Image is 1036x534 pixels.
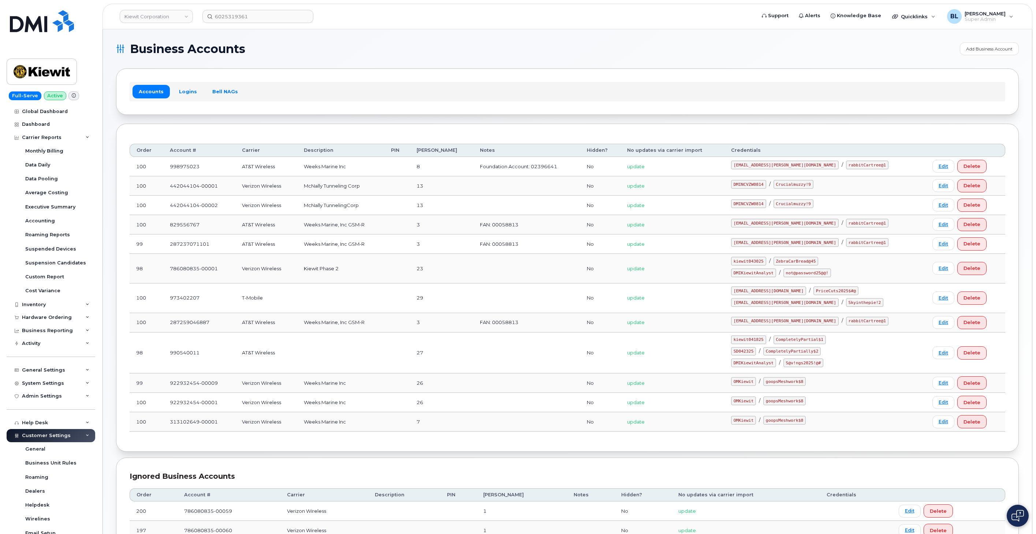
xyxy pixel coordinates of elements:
td: AT&T Wireless [235,234,297,254]
td: 100 [130,283,163,313]
td: 998975023 [163,157,235,176]
td: 26 [410,393,473,412]
th: [PERSON_NAME] [477,488,567,501]
td: Verizon Wireless [235,196,297,215]
span: Delete [964,294,980,301]
td: No [580,332,621,374]
span: / [759,398,760,403]
td: FAN: 00058813 [473,215,580,234]
span: update [627,241,645,247]
a: Add Business Account [960,42,1019,55]
button: Delete [924,504,953,518]
span: update [627,350,645,356]
code: goopsMeshwork$8 [763,396,806,405]
td: Verizon Wireless [235,412,297,432]
code: not@password25@@! [783,268,831,277]
code: DMIKiewitAnalyst [731,358,776,367]
code: Crucialmuzzy!9 [774,180,813,189]
td: 27 [410,332,473,374]
td: 98 [130,332,163,374]
code: [EMAIL_ADDRESS][PERSON_NAME][DOMAIN_NAME] [731,238,839,247]
span: Delete [964,163,980,170]
td: 287237071101 [163,234,235,254]
td: No [580,393,621,412]
button: Delete [957,396,987,409]
td: 973402207 [163,283,235,313]
th: PIN [384,144,410,157]
th: Account # [178,488,280,501]
td: Kiewit Phase 2 [297,254,384,283]
td: McNally Tunneling Corp [297,176,384,196]
td: 922932454-00009 [163,373,235,393]
th: No updates via carrier import [621,144,724,157]
th: Carrier [280,488,368,501]
td: 786080835-00059 [178,501,280,521]
span: Delete [964,221,980,228]
td: Verizon Wireless [235,373,297,393]
span: / [759,348,760,354]
span: / [842,162,843,168]
code: DMIKiewitAnalyst [731,268,776,277]
span: / [769,181,771,187]
td: No [615,501,672,521]
span: update [627,419,645,425]
td: 100 [130,176,163,196]
button: Delete [957,376,987,390]
td: 29 [410,283,473,313]
div: Ignored Business Accounts [130,471,1005,482]
span: Delete [964,399,980,406]
code: rabbitCartree@1 [846,317,888,326]
td: FAN: 00058813 [473,313,580,332]
a: Edit [932,179,954,192]
a: Edit [932,415,954,428]
span: / [769,258,771,264]
span: Delete [964,202,980,208]
code: goopsMeshwork$8 [763,377,806,386]
a: Edit [932,316,954,329]
td: 7 [410,412,473,432]
td: No [580,313,621,332]
span: / [842,299,843,305]
span: Delete [964,349,980,356]
code: Crucialmuzzy!9 [774,199,813,208]
span: Delete [964,240,980,247]
code: [EMAIL_ADDRESS][PERSON_NAME][DOMAIN_NAME] [731,317,839,326]
td: 990540011 [163,332,235,374]
td: No [580,254,621,283]
button: Delete [957,262,987,275]
td: No [580,373,621,393]
td: 442044104-00001 [163,176,235,196]
td: Weeks Marine Inc [297,412,384,432]
a: Edit [932,237,954,250]
code: [EMAIL_ADDRESS][PERSON_NAME][DOMAIN_NAME] [731,161,839,169]
span: / [759,417,760,423]
td: 3 [410,313,473,332]
button: Delete [957,218,987,231]
code: Skyinthepie!2 [846,298,883,307]
td: 922932454-00001 [163,393,235,412]
img: Open chat [1011,510,1024,522]
td: 13 [410,196,473,215]
a: Edit [932,160,954,173]
span: update [627,202,645,208]
button: Delete [957,199,987,212]
td: 8 [410,157,473,176]
td: Weeks Marine Inc [297,157,384,176]
td: AT&T Wireless [235,157,297,176]
a: Logins [173,85,203,98]
td: 23 [410,254,473,283]
a: Edit [932,396,954,409]
a: Edit [932,377,954,390]
td: T-Mobile [235,283,297,313]
span: update [627,399,645,405]
td: 99 [130,373,163,393]
td: 786080835-00001 [163,254,235,283]
th: PIN [440,488,477,501]
th: No updates via carrier import [672,488,820,501]
td: Verizon Wireless [235,254,297,283]
td: 100 [130,412,163,432]
code: SD042325 [731,347,756,356]
code: [EMAIL_ADDRESS][PERSON_NAME][DOMAIN_NAME] [731,298,839,307]
span: update [627,295,645,301]
th: Hidden? [615,488,672,501]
